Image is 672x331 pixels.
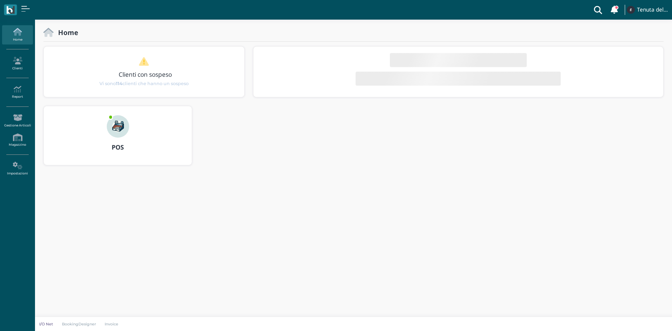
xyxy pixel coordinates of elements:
a: Magazzino [2,131,33,150]
a: Clienti [2,54,33,73]
a: Gestione Articoli [2,111,33,130]
div: 1 / 1 [44,47,244,97]
a: Report [2,83,33,102]
a: ... POS [43,106,192,174]
h4: Tenuta del Barco [637,7,668,13]
h2: Home [54,29,78,36]
img: ... [107,115,129,138]
iframe: Help widget launcher [622,309,666,325]
span: Vi sono clienti che hanno un sospeso [99,80,189,87]
img: ... [627,6,635,14]
a: Clienti con sospeso Vi sono114clienti che hanno un sospeso [57,57,231,87]
b: POS [112,143,124,151]
a: Home [2,25,33,44]
a: Impostazioni [2,159,33,178]
b: 114 [116,81,122,86]
a: ... Tenuta del Barco [626,1,668,18]
h3: Clienti con sospeso [58,71,232,78]
img: logo [6,6,14,14]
